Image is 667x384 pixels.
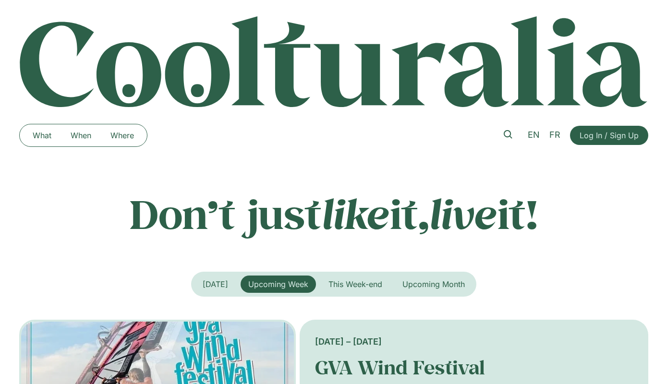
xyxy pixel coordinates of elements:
[322,187,390,240] em: like
[545,128,565,142] a: FR
[19,190,648,238] p: Don’t just it, it!
[23,128,144,143] nav: Menu
[328,279,382,289] span: This Week-end
[570,126,648,145] a: Log In / Sign Up
[402,279,465,289] span: Upcoming Month
[23,128,61,143] a: What
[528,130,540,140] span: EN
[101,128,144,143] a: Where
[315,355,485,380] a: GVA Wind Festival
[61,128,101,143] a: When
[549,130,560,140] span: FR
[580,130,639,141] span: Log In / Sign Up
[429,187,497,240] em: live
[523,128,545,142] a: EN
[248,279,308,289] span: Upcoming Week
[203,279,228,289] span: [DATE]
[315,335,632,348] div: [DATE] – [DATE]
